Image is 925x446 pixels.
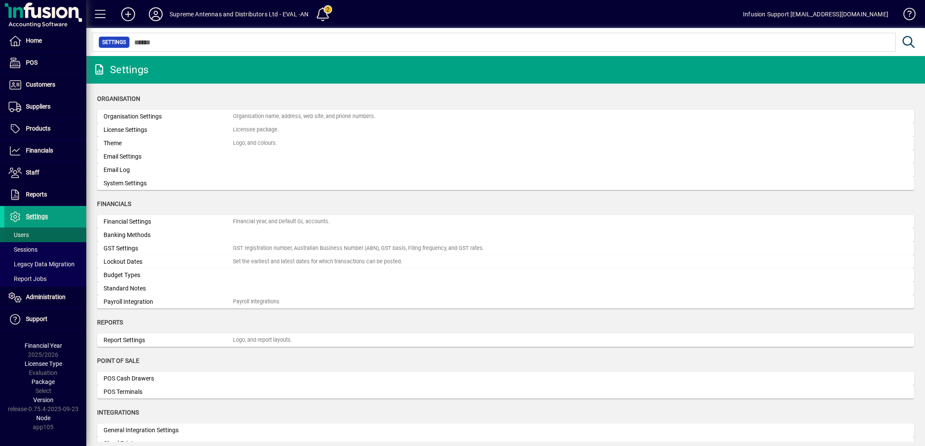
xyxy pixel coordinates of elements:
[97,123,914,137] a: License SettingsLicensee package.
[97,319,123,326] span: Reports
[36,415,50,421] span: Node
[97,177,914,190] a: System Settings
[104,297,233,306] div: Payroll Integration
[233,258,402,266] div: Set the earliest and latest dates for which transactions can be posted.
[104,374,233,383] div: POS Cash Drawers
[743,7,888,21] div: Infusion Support [EMAIL_ADDRESS][DOMAIN_NAME]
[142,6,170,22] button: Profile
[4,162,86,184] a: Staff
[4,74,86,96] a: Customers
[104,336,233,345] div: Report Settings
[97,228,914,242] a: Banking Methods
[104,271,233,280] div: Budget Types
[26,191,47,198] span: Reports
[4,287,86,308] a: Administration
[4,242,86,257] a: Sessions
[97,200,131,207] span: Financials
[9,231,29,238] span: Users
[26,103,50,110] span: Suppliers
[25,360,62,367] span: Licensee Type
[233,112,375,121] div: Organisation name, address, web site, and phone numbers.
[104,387,233,396] div: POS Terminals
[97,268,914,282] a: Budget Types
[104,244,233,253] div: GST Settings
[97,95,140,102] span: Organisation
[170,7,308,21] div: Supreme Antennas and Distributors Ltd - EVAL -AN
[26,293,66,300] span: Administration
[4,309,86,330] a: Support
[97,242,914,255] a: GST SettingsGST registration number, Australian Business Number (ABN), GST basis, Filing frequenc...
[26,37,42,44] span: Home
[26,169,39,176] span: Staff
[97,282,914,295] a: Standard Notes
[97,150,914,163] a: Email Settings
[104,125,233,134] div: License Settings
[104,112,233,121] div: Organisation Settings
[104,257,233,266] div: Lockout Dates
[26,315,47,322] span: Support
[233,218,330,226] div: Financial year, and Default GL accounts.
[233,298,280,306] div: Payroll Integrations
[26,59,38,66] span: POS
[4,96,86,118] a: Suppliers
[97,357,139,364] span: Point of Sale
[4,30,86,52] a: Home
[104,426,233,435] div: General Integration Settings
[97,372,914,385] a: POS Cash Drawers
[97,424,914,437] a: General Integration Settings
[233,139,277,147] div: Logo, and colours.
[104,231,233,240] div: Banking Methods
[97,409,139,416] span: Integrations
[31,378,55,385] span: Package
[9,261,75,268] span: Legacy Data Migration
[233,336,292,344] div: Logo, and report layouts.
[97,110,914,123] a: Organisation SettingsOrganisation name, address, web site, and phone numbers.
[26,147,53,154] span: Financials
[97,137,914,150] a: ThemeLogo, and colours.
[102,38,126,47] span: Settings
[9,246,38,253] span: Sessions
[25,342,62,349] span: Financial Year
[33,396,53,403] span: Version
[897,2,914,30] a: Knowledge Base
[26,81,55,88] span: Customers
[104,179,233,188] div: System Settings
[233,126,279,134] div: Licensee package.
[114,6,142,22] button: Add
[97,255,914,268] a: Lockout DatesSet the earliest and latest dates for which transactions can be posted.
[97,334,914,347] a: Report SettingsLogo, and report layouts.
[4,271,86,286] a: Report Jobs
[4,140,86,162] a: Financials
[9,275,47,282] span: Report Jobs
[4,52,86,74] a: POS
[104,152,233,161] div: Email Settings
[26,125,50,132] span: Products
[233,244,484,253] div: GST registration number, Australian Business Number (ABN), GST basis, Filing frequency, and GST r...
[4,118,86,140] a: Products
[104,165,233,175] div: Email Log
[97,163,914,177] a: Email Log
[104,284,233,293] div: Standard Notes
[4,228,86,242] a: Users
[104,217,233,226] div: Financial Settings
[4,257,86,271] a: Legacy Data Migration
[97,385,914,399] a: POS Terminals
[97,295,914,309] a: Payroll IntegrationPayroll Integrations
[26,213,48,220] span: Settings
[93,63,148,77] div: Settings
[104,139,233,148] div: Theme
[4,184,86,206] a: Reports
[97,215,914,228] a: Financial SettingsFinancial year, and Default GL accounts.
